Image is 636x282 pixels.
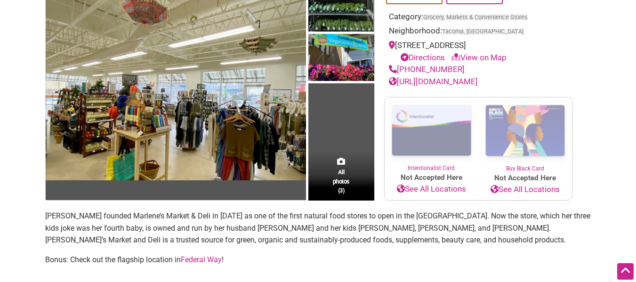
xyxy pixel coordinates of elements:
a: View on Map [451,53,507,62]
a: [PHONE_NUMBER] [389,64,465,74]
a: Directions [401,53,445,62]
a: See All Locations [385,183,478,195]
a: Grocery, Markets & Convenience Stores [423,14,528,21]
span: Not Accepted Here [385,172,478,183]
a: [URL][DOMAIN_NAME] [389,77,478,86]
span: All photos (3) [333,168,350,194]
a: Federal Way [181,255,222,264]
span: Not Accepted Here [478,173,572,184]
div: Scroll Back to Top [617,263,634,280]
img: Marlene's Market & Deli [308,34,374,83]
a: Intentionalist Card [385,97,478,172]
div: [STREET_ADDRESS] [389,40,568,64]
p: Bonus: Check out the flagship location in ! [45,254,591,266]
a: Buy Black Card [478,97,572,173]
span: Tacoma, [GEOGRAPHIC_DATA] [442,29,523,35]
div: Neighborhood: [389,25,568,40]
a: See All Locations [478,184,572,196]
img: Intentionalist Card [385,97,478,164]
p: [PERSON_NAME] founded Marlene’s Market & Deli in [DATE] as one of the first natural food stores t... [45,210,591,246]
img: Buy Black Card [478,97,572,164]
div: Category: [389,11,568,25]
